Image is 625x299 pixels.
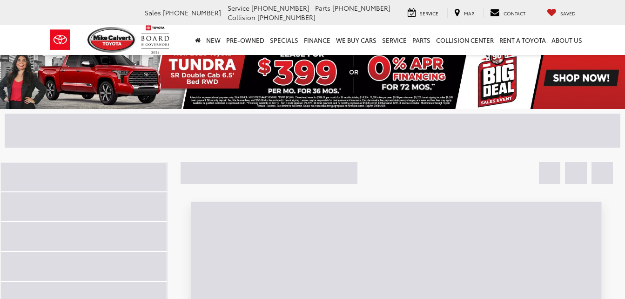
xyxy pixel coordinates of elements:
[332,3,390,13] span: [PHONE_NUMBER]
[228,13,255,22] span: Collision
[560,10,576,17] span: Saved
[163,8,221,17] span: [PHONE_NUMBER]
[228,3,249,13] span: Service
[540,8,583,18] a: My Saved Vehicles
[420,10,438,17] span: Service
[464,10,474,17] span: Map
[223,25,267,55] a: Pre-Owned
[251,3,309,13] span: [PHONE_NUMBER]
[315,3,330,13] span: Parts
[497,25,549,55] a: Rent a Toyota
[333,25,379,55] a: WE BUY CARS
[433,25,497,55] a: Collision Center
[203,25,223,55] a: New
[483,8,532,18] a: Contact
[401,8,445,18] a: Service
[504,10,525,17] span: Contact
[447,8,481,18] a: Map
[87,27,137,53] img: Mike Calvert Toyota
[267,25,301,55] a: Specials
[257,13,316,22] span: [PHONE_NUMBER]
[145,8,161,17] span: Sales
[379,25,410,55] a: Service
[43,25,78,55] img: Toyota
[192,25,203,55] a: Home
[301,25,333,55] a: Finance
[549,25,585,55] a: About Us
[410,25,433,55] a: Parts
